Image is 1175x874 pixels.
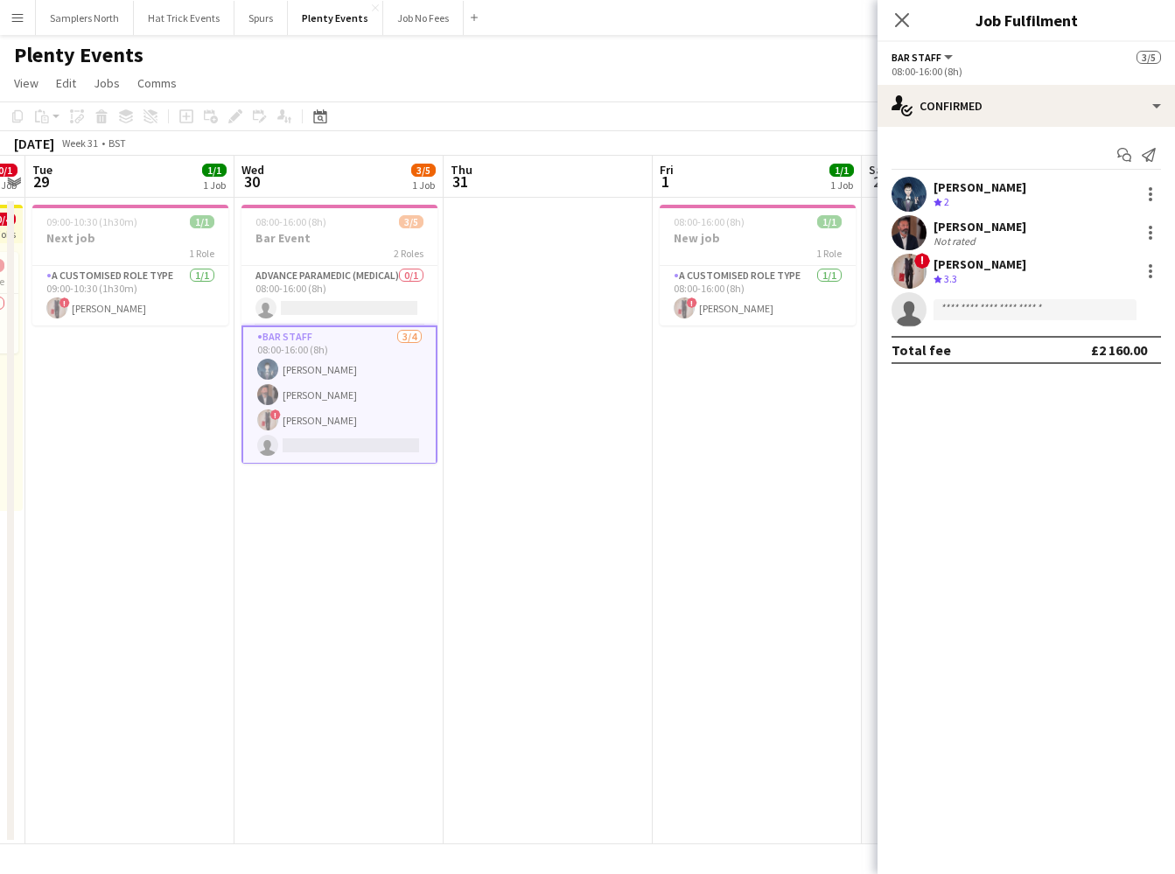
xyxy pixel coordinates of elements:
[14,42,143,68] h1: Plenty Events
[241,325,437,465] app-card-role: Bar Staff3/408:00-16:00 (8h)[PERSON_NAME][PERSON_NAME]![PERSON_NAME]
[448,171,472,192] span: 31
[1091,341,1147,359] div: £2 160.00
[255,215,326,228] span: 08:00-16:00 (8h)
[189,247,214,260] span: 1 Role
[878,85,1175,127] div: Confirmed
[59,297,70,308] span: !
[137,75,177,91] span: Comms
[288,1,383,35] button: Plenty Events
[270,409,281,420] span: !
[892,65,1161,78] div: 08:00-16:00 (8h)
[190,215,214,228] span: 1/1
[412,178,435,192] div: 1 Job
[657,171,674,192] span: 1
[14,135,54,152] div: [DATE]
[14,75,38,91] span: View
[660,266,856,325] app-card-role: A Customised Role Type1/108:00-16:00 (8h)![PERSON_NAME]
[817,215,842,228] span: 1/1
[816,247,842,260] span: 1 Role
[30,171,52,192] span: 29
[660,162,674,178] span: Fri
[87,72,127,94] a: Jobs
[674,215,745,228] span: 08:00-16:00 (8h)
[7,72,45,94] a: View
[878,9,1175,31] h3: Job Fulfilment
[451,162,472,178] span: Thu
[892,51,955,64] button: Bar Staff
[32,205,228,325] app-job-card: 09:00-10:30 (1h30m)1/1Next job1 RoleA Customised Role Type1/109:00-10:30 (1h30m)![PERSON_NAME]
[944,195,949,208] span: 2
[892,341,951,359] div: Total fee
[934,256,1026,272] div: [PERSON_NAME]
[202,164,227,177] span: 1/1
[49,72,83,94] a: Edit
[134,1,234,35] button: Hat Trick Events
[46,215,137,228] span: 09:00-10:30 (1h30m)
[830,178,853,192] div: 1 Job
[32,162,52,178] span: Tue
[241,205,437,464] app-job-card: 08:00-16:00 (8h)3/5Bar Event2 RolesAdvance Paramedic (Medical)0/108:00-16:00 (8h) Bar Staff3/408:...
[56,75,76,91] span: Edit
[94,75,120,91] span: Jobs
[130,72,184,94] a: Comms
[241,266,437,325] app-card-role: Advance Paramedic (Medical)0/108:00-16:00 (8h)
[394,247,423,260] span: 2 Roles
[203,178,226,192] div: 1 Job
[411,164,436,177] span: 3/5
[934,234,979,248] div: Not rated
[869,162,888,178] span: Sat
[829,164,854,177] span: 1/1
[32,230,228,246] h3: Next job
[934,179,1026,195] div: [PERSON_NAME]
[32,266,228,325] app-card-role: A Customised Role Type1/109:00-10:30 (1h30m)![PERSON_NAME]
[687,297,697,308] span: !
[914,253,930,269] span: !
[399,215,423,228] span: 3/5
[866,171,888,192] span: 2
[36,1,134,35] button: Samplers North
[660,205,856,325] app-job-card: 08:00-16:00 (8h)1/1New job1 RoleA Customised Role Type1/108:00-16:00 (8h)![PERSON_NAME]
[892,51,941,64] span: Bar Staff
[241,162,264,178] span: Wed
[239,171,264,192] span: 30
[1137,51,1161,64] span: 3/5
[934,219,1026,234] div: [PERSON_NAME]
[660,230,856,246] h3: New job
[234,1,288,35] button: Spurs
[241,230,437,246] h3: Bar Event
[383,1,464,35] button: Job No Fees
[944,272,957,285] span: 3.3
[108,136,126,150] div: BST
[58,136,101,150] span: Week 31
